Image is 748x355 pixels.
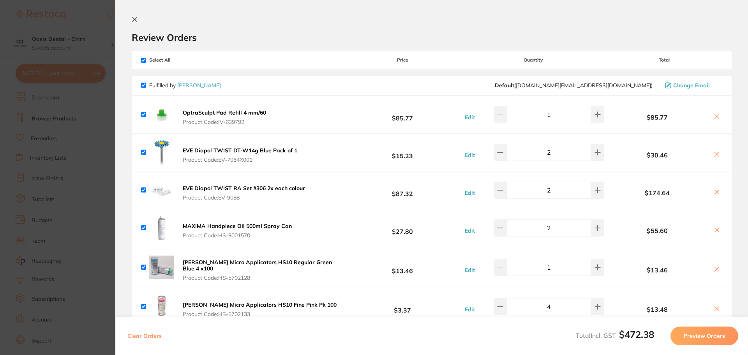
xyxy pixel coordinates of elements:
b: $87.32 [344,183,460,197]
span: Select All [141,57,219,63]
b: $13.48 [606,306,708,313]
button: Edit [462,152,477,159]
img: bngzeDBtcg [149,140,174,165]
span: Total Incl. GST [576,332,654,339]
button: Change Email [663,82,722,89]
span: Product Code: HS-5702133 [183,311,337,317]
span: Product Code: EV-9088 [183,194,305,201]
button: [PERSON_NAME] Micro Applicators HS10 Fine Pink Pk 100 Product Code:HS-5702133 [180,301,339,318]
b: MAXIMA Handpiece Oil 500ml Spray Can [183,223,292,230]
button: EVE Diapol TWIST RA Set #306 2x each colour Product Code:EV-9088 [180,185,307,201]
button: OptraSculpt Pad Refill 4 mm/60 Product Code:IV-639792 [180,109,268,125]
span: Product Code: EV-7084X001 [183,157,297,163]
span: customer.care@henryschein.com.au [495,82,653,88]
a: [PERSON_NAME] [177,82,221,89]
img: ZzZmY203dg [149,178,174,203]
span: Product Code: IV-639792 [183,119,266,125]
b: EVE Diapol TWIST RA Set #306 2x each colour [183,185,305,192]
span: Price [344,57,460,63]
b: $3.37 [344,300,460,314]
img: MzZneXRyOQ [149,215,174,240]
b: $15.23 [344,145,460,159]
button: Preview Orders [670,327,738,345]
button: MAXIMA Handpiece Oil 500ml Spray Can Product Code:HS-9001570 [180,223,294,239]
b: $13.46 [606,267,708,274]
b: $27.80 [344,221,460,235]
button: Edit [462,227,477,234]
button: Edit [462,306,477,313]
b: $13.46 [344,260,460,274]
b: $85.77 [606,114,708,121]
b: $55.60 [606,227,708,234]
img: dDF4cXFodA [149,294,174,319]
b: $472.38 [619,329,654,340]
button: [PERSON_NAME] Micro Applicators HS10 Regular Green Blue 4 x100 Product Code:HS-5702128 [180,259,344,281]
span: Change Email [673,82,710,88]
img: c2RlcGhydA [149,255,174,280]
span: Product Code: HS-5702128 [183,275,342,281]
p: Fulfilled by [149,82,221,88]
b: [PERSON_NAME] Micro Applicators HS10 Fine Pink Pk 100 [183,301,337,308]
b: OptraSculpt Pad Refill 4 mm/60 [183,109,266,116]
button: Clear Orders [125,327,164,345]
span: Product Code: HS-9001570 [183,232,292,238]
img: YXYxZ3E2eA [149,102,174,127]
button: EVE Diapol TWIST DT-W14g Blue Pack of 1 Product Code:EV-7084X001 [180,147,300,163]
b: EVE Diapol TWIST DT-W14g Blue Pack of 1 [183,147,297,154]
b: Default [495,82,514,89]
b: [PERSON_NAME] Micro Applicators HS10 Regular Green Blue 4 x100 [183,259,332,272]
b: $174.64 [606,189,708,196]
span: Quantity [461,57,606,63]
b: $85.77 [344,107,460,122]
button: Edit [462,114,477,121]
h2: Review Orders [132,32,732,43]
button: Edit [462,267,477,274]
button: Edit [462,189,477,196]
b: $30.46 [606,152,708,159]
span: Total [606,57,722,63]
